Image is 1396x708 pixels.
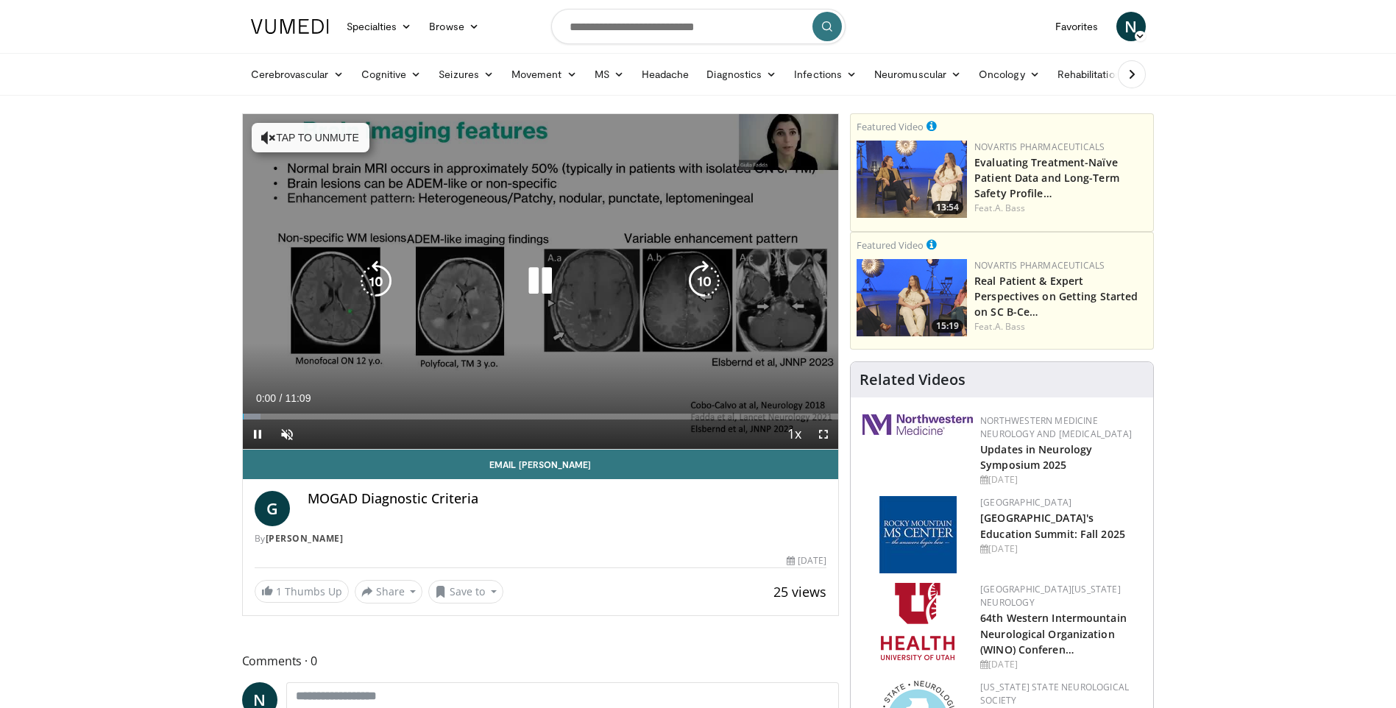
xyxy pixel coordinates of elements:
[338,12,421,41] a: Specialties
[857,238,924,252] small: Featured Video
[1046,12,1108,41] a: Favorites
[974,320,1147,333] div: Feat.
[243,450,839,479] a: Email [PERSON_NAME]
[773,583,826,601] span: 25 views
[308,491,827,507] h4: MOGAD Diagnostic Criteria
[355,580,423,603] button: Share
[974,202,1147,215] div: Feat.
[242,60,352,89] a: Cerebrovascular
[243,114,839,450] video-js: Video Player
[1116,12,1146,41] a: N
[586,60,633,89] a: MS
[243,420,272,449] button: Pause
[980,442,1092,472] a: Updates in Neurology Symposium 2025
[255,491,290,526] a: G
[879,496,957,573] img: 6b9b61f7-40d5-4025-982f-9cb3140a35cb.png.150x105_q85_autocrop_double_scale_upscale_version-0.2.jpg
[276,584,282,598] span: 1
[633,60,698,89] a: Headache
[980,583,1121,609] a: [GEOGRAPHIC_DATA][US_STATE] Neurology
[974,259,1105,272] a: Novartis Pharmaceuticals
[995,202,1026,214] a: A. Bass
[881,583,954,660] img: f6362829-b0a3-407d-a044-59546adfd345.png.150x105_q85_autocrop_double_scale_upscale_version-0.2.png
[932,319,963,333] span: 15:19
[980,511,1125,540] a: [GEOGRAPHIC_DATA]'s Education Summit: Fall 2025
[243,414,839,420] div: Progress Bar
[857,259,967,336] a: 15:19
[266,532,344,545] a: [PERSON_NAME]
[1049,60,1130,89] a: Rehabilitation
[857,141,967,218] a: 13:54
[809,420,838,449] button: Fullscreen
[787,554,826,567] div: [DATE]
[420,12,488,41] a: Browse
[428,580,503,603] button: Save to
[857,120,924,133] small: Featured Video
[242,651,840,670] span: Comments 0
[865,60,970,89] a: Neuromuscular
[352,60,431,89] a: Cognitive
[551,9,846,44] input: Search topics, interventions
[255,532,827,545] div: By
[862,414,973,435] img: 2a462fb6-9365-492a-ac79-3166a6f924d8.png.150x105_q85_autocrop_double_scale_upscale_version-0.2.jpg
[857,259,967,336] img: 2bf30652-7ca6-4be0-8f92-973f220a5948.png.150x105_q85_crop-smart_upscale.png
[980,414,1132,440] a: Northwestern Medicine Neurology and [MEDICAL_DATA]
[698,60,785,89] a: Diagnostics
[980,542,1141,556] div: [DATE]
[256,392,276,404] span: 0:00
[280,392,283,404] span: /
[251,19,329,34] img: VuMedi Logo
[995,320,1026,333] a: A. Bass
[974,141,1105,153] a: Novartis Pharmaceuticals
[503,60,586,89] a: Movement
[974,155,1119,200] a: Evaluating Treatment-Naïve Patient Data and Long-Term Safety Profile…
[860,371,965,389] h4: Related Videos
[974,274,1138,319] a: Real Patient & Expert Perspectives on Getting Started on SC B-Ce…
[980,681,1129,707] a: [US_STATE] State Neurological Society
[252,123,369,152] button: Tap to unmute
[430,60,503,89] a: Seizures
[980,473,1141,486] div: [DATE]
[272,420,302,449] button: Unmute
[779,420,809,449] button: Playback Rate
[980,611,1127,656] a: 64th Western Intermountain Neurological Organization (WINO) Conferen…
[932,201,963,214] span: 13:54
[980,658,1141,671] div: [DATE]
[970,60,1049,89] a: Oncology
[785,60,865,89] a: Infections
[980,496,1071,509] a: [GEOGRAPHIC_DATA]
[255,580,349,603] a: 1 Thumbs Up
[857,141,967,218] img: 37a18655-9da9-4d40-a34e-6cccd3ffc641.png.150x105_q85_crop-smart_upscale.png
[285,392,311,404] span: 11:09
